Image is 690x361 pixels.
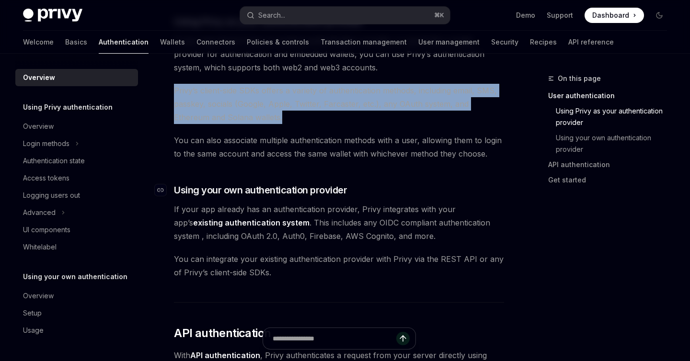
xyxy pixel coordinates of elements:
h5: Using your own authentication [23,271,127,282]
span: Privy’s client-side SDKs offers a variety of authentication methods, including email, SMS, passke... [174,84,504,124]
a: Connectors [196,31,235,54]
span: If your app doesn’t have an existing authentication provider, or would like a single provider for... [174,34,504,74]
h5: Using Privy authentication [23,102,113,113]
div: Overview [23,121,54,132]
a: existing authentication system [193,218,310,228]
span: You can integrate your existing authentication provider with Privy via the REST API or any of Pri... [174,252,504,279]
button: Search...⌘K [240,7,449,24]
div: UI components [23,224,70,236]
a: Dashboard [585,8,644,23]
a: Whitelabel [15,238,138,256]
a: API reference [568,31,614,54]
a: Get started [548,172,675,188]
a: Welcome [23,31,54,54]
a: UI components [15,221,138,238]
div: Login methods [23,138,69,149]
div: Overview [23,72,55,83]
a: Access tokens [15,169,138,187]
a: Overview [15,118,138,135]
span: You can also associate multiple authentication methods with a user, allowing them to login to the... [174,134,504,160]
a: Demo [516,11,535,20]
button: Toggle dark mode [652,8,667,23]
a: Authentication state [15,152,138,169]
a: Support [547,11,573,20]
a: Policies & controls [247,31,309,54]
a: User management [418,31,480,54]
div: Authentication state [23,155,85,167]
div: Access tokens [23,172,69,184]
a: Overview [15,287,138,305]
a: Basics [65,31,87,54]
a: API authentication [548,157,675,172]
a: Using your own authentication provider [556,130,675,157]
a: Usage [15,322,138,339]
a: User authentication [548,88,675,103]
a: Wallets [160,31,185,54]
a: Using Privy as your authentication provider [556,103,675,130]
div: Usage [23,325,44,336]
div: Advanced [23,207,56,218]
a: Setup [15,305,138,322]
a: Logging users out [15,187,138,204]
span: Dashboard [592,11,629,20]
button: Send message [396,332,410,345]
a: Security [491,31,518,54]
div: Search... [258,10,285,21]
span: If your app already has an authentication provider, Privy integrates with your app’s . This inclu... [174,203,504,243]
span: On this page [558,73,601,84]
div: Whitelabel [23,241,57,253]
a: Navigate to header [155,183,174,197]
a: Recipes [530,31,557,54]
img: dark logo [23,9,82,22]
div: Overview [23,290,54,302]
div: Logging users out [23,190,80,201]
div: Setup [23,307,42,319]
a: Authentication [99,31,149,54]
a: Overview [15,69,138,86]
a: Transaction management [321,31,407,54]
span: ⌘ K [434,11,444,19]
span: Using your own authentication provider [174,183,347,197]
